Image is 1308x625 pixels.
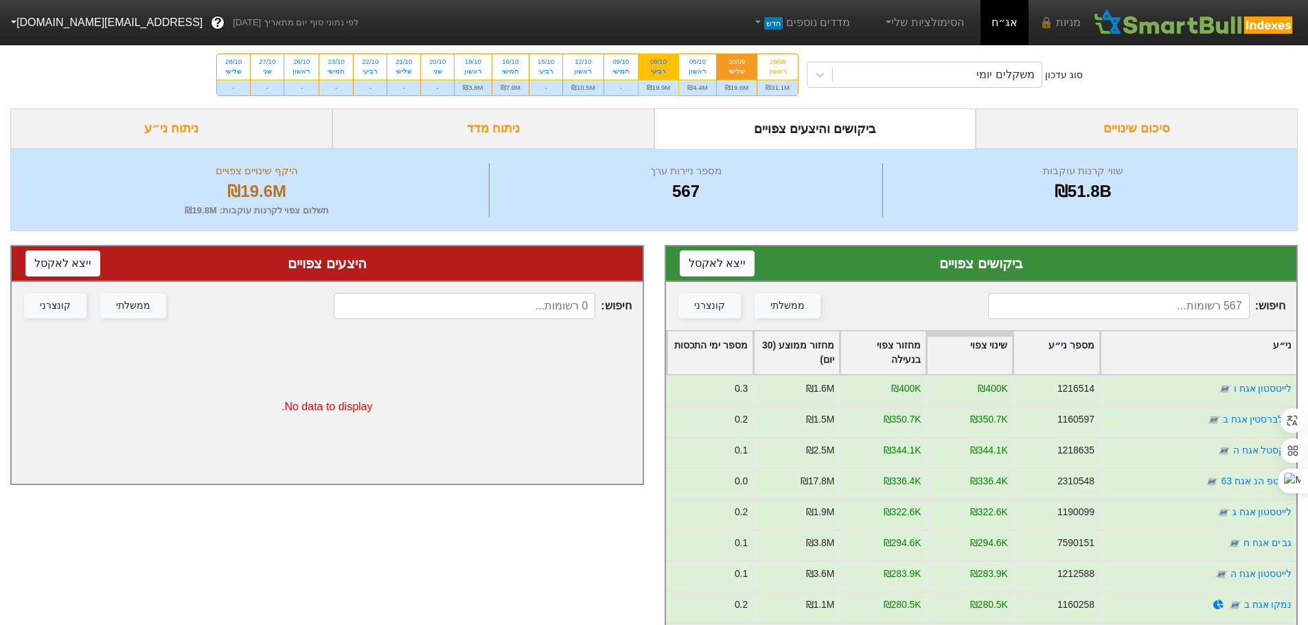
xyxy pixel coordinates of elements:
[969,474,1007,488] div: ₪336.4K
[969,536,1007,550] div: ₪294.6K
[24,294,87,318] button: קונצרני
[687,67,707,76] div: ראשון
[1101,331,1296,374] div: Toggle SortBy
[734,598,747,612] div: 0.2
[1228,598,1241,612] img: tase link
[529,80,562,95] div: -
[886,163,1280,179] div: שווי קרנות עוקבות
[805,443,834,458] div: ₪2.5M
[988,293,1250,319] input: 567 רשומות...
[28,204,485,217] div: תשלום צפוי לקרנות עוקבות : ₪19.8M
[1057,536,1094,550] div: 7590151
[332,108,654,149] div: ניתוח מדד
[1057,505,1094,519] div: 1190099
[969,598,1007,612] div: ₪280.5K
[493,179,878,204] div: 567
[883,567,921,581] div: ₪283.9K
[233,16,358,30] span: לפי נתוני סוף יום מתאריך [DATE]
[25,253,629,274] div: היצעים צפויים
[225,57,242,67] div: 28/10
[1217,382,1231,396] img: tase link
[800,474,834,488] div: ₪17.8M
[680,253,1283,274] div: ביקושים צפויים
[805,381,834,396] div: ₪1.6M
[757,80,798,95] div: ₪31.1M
[978,381,1007,396] div: ₪400K
[538,57,554,67] div: 15/10
[840,331,926,374] div: Toggle SortBy
[395,67,412,76] div: שלישי
[571,57,595,67] div: 12/10
[501,57,520,67] div: 16/10
[764,17,783,30] span: חדש
[734,474,747,488] div: 0.0
[886,179,1280,204] div: ₪51.8B
[976,108,1298,149] div: סיכום שינויים
[746,9,856,36] a: מדדים נוספיםחדש
[734,567,747,581] div: 0.1
[463,67,483,76] div: ראשון
[1230,568,1292,579] a: לייטסטון אגח ה
[877,9,969,36] a: הסימולציות שלי
[1205,475,1219,488] img: tase link
[766,57,790,67] div: 28/09
[1057,443,1094,458] div: 1218635
[1057,567,1094,581] div: 1212588
[334,293,631,319] span: חיפוש :
[883,598,921,612] div: ₪280.5K
[805,412,834,427] div: ₪1.5M
[734,381,747,396] div: 0.3
[1243,599,1292,610] a: נמקו אגח ב
[766,67,790,76] div: ראשון
[1217,444,1230,458] img: tase link
[969,412,1007,427] div: ₪350.7K
[1057,474,1094,488] div: 2310548
[214,14,222,32] span: ?
[1243,537,1292,548] a: גב ים אגח ח
[654,108,976,149] div: ביקושים והיצעים צפויים
[734,536,747,550] div: 0.1
[12,330,643,484] div: No data to display.
[647,57,671,67] div: 08/10
[647,67,671,76] div: רביעי
[1216,506,1230,519] img: tase link
[25,250,100,276] button: ייצא לאקסל
[395,57,412,67] div: 21/10
[492,80,529,95] div: ₪7.9M
[883,505,921,519] div: ₪322.6K
[116,298,150,314] div: ממשלתי
[251,80,284,95] div: -
[387,80,420,95] div: -
[463,57,483,67] div: 19/10
[678,294,741,318] button: קונצרני
[725,57,749,67] div: 30/09
[259,57,275,67] div: 27/10
[1013,331,1099,374] div: Toggle SortBy
[1045,68,1083,82] div: סוג עדכון
[612,67,630,76] div: חמישי
[100,294,166,318] button: ממשלתי
[501,67,520,76] div: חמישי
[563,80,604,95] div: ₪10.5M
[1057,412,1094,427] div: 1160597
[1232,445,1292,456] a: אקסטל אגח ה
[362,57,378,67] div: 22/10
[969,443,1007,458] div: ₪344.1K
[612,57,630,67] div: 09/10
[292,67,310,76] div: ראשון
[1233,383,1292,394] a: לייטסטון אגח ו
[1222,414,1292,425] a: סילברסטין אגח ב
[805,598,834,612] div: ₪1.1M
[755,294,821,318] button: ממשלתי
[969,567,1007,581] div: ₪283.9K
[883,412,921,427] div: ₪350.7K
[805,505,834,519] div: ₪1.9M
[694,298,725,314] div: קונצרני
[354,80,387,95] div: -
[883,536,921,550] div: ₪294.6K
[328,67,345,76] div: חמישי
[1057,598,1094,612] div: 1160258
[734,412,747,427] div: 0.2
[1214,567,1228,581] img: tase link
[680,250,755,276] button: ייצא לאקסל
